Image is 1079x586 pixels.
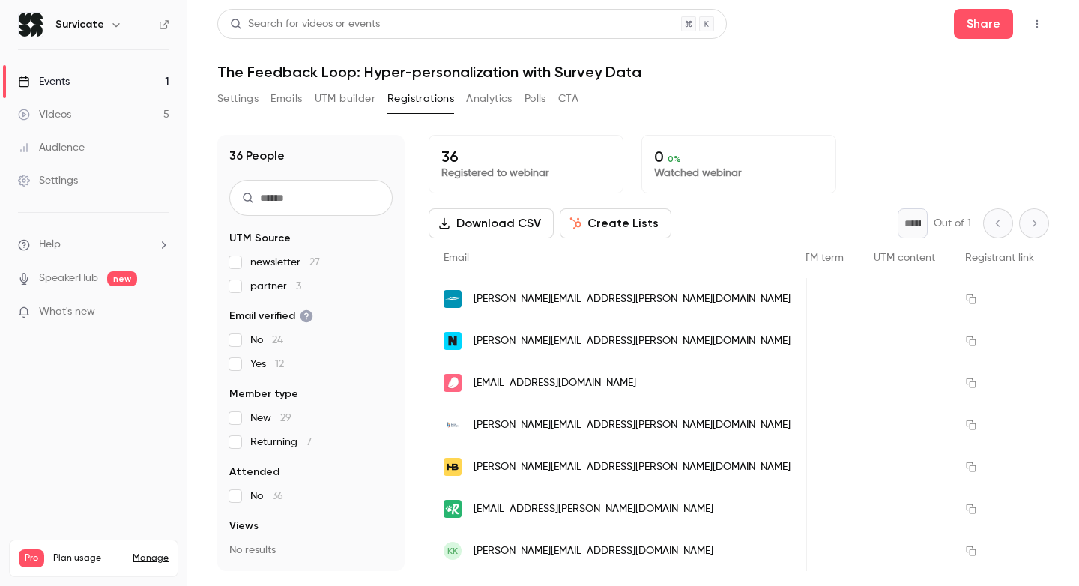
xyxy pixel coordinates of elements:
iframe: Noticeable Trigger [151,306,169,319]
h1: The Feedback Loop: Hyper-personalization with Survey Data [217,63,1049,81]
span: KK [447,544,458,558]
span: [PERSON_NAME][EMAIL_ADDRESS][PERSON_NAME][DOMAIN_NAME] [474,333,791,349]
span: Email [444,253,469,263]
span: Plan usage [53,552,124,564]
span: 27 [309,257,320,268]
div: Settings [18,173,78,188]
span: [EMAIL_ADDRESS][DOMAIN_NAME] [474,375,636,391]
span: [PERSON_NAME][EMAIL_ADDRESS][PERSON_NAME][DOMAIN_NAME] [474,292,791,307]
button: Polls [525,87,546,111]
div: Videos [18,107,71,122]
div: Audience [18,140,85,155]
span: UTM term [797,253,844,263]
button: Emails [270,87,302,111]
span: 3 [296,281,301,292]
span: Email verified [229,309,313,324]
button: Settings [217,87,259,111]
span: Registrant link [965,253,1034,263]
p: No results [229,543,393,558]
img: honeybook.com [444,458,462,476]
p: Out of 1 [934,216,971,231]
button: Registrations [387,87,454,111]
span: No [250,333,283,348]
span: What's new [39,304,95,320]
span: Attended [229,465,279,480]
button: Share [954,9,1013,39]
img: rover.com [444,500,462,518]
p: Watched webinar [654,166,823,181]
span: 0 % [668,154,681,164]
span: [EMAIL_ADDRESS][PERSON_NAME][DOMAIN_NAME] [474,501,713,517]
a: Manage [133,552,169,564]
p: Registered to webinar [441,166,611,181]
img: flo.health [444,374,462,392]
span: partner [250,279,301,294]
span: Help [39,237,61,253]
span: new [107,271,137,286]
button: Create Lists [560,208,671,238]
img: algvacations.com [444,290,462,308]
span: newsletter [250,255,320,270]
span: 12 [275,359,284,369]
span: No [250,489,283,504]
span: 29 [280,413,291,423]
button: UTM builder [315,87,375,111]
button: CTA [558,87,578,111]
a: SpeakerHub [39,271,98,286]
span: 36 [272,491,283,501]
span: 24 [272,335,283,345]
span: Returning [250,435,312,450]
img: next-insurance.com [444,332,462,350]
span: Yes [250,357,284,372]
span: Pro [19,549,44,567]
img: bailygarner.co.uk [444,416,462,434]
span: UTM Source [229,231,291,246]
h1: 36 People [229,147,285,165]
img: Survicate [19,13,43,37]
span: [PERSON_NAME][EMAIL_ADDRESS][DOMAIN_NAME] [474,543,713,559]
li: help-dropdown-opener [18,237,169,253]
span: Member type [229,387,298,402]
p: 0 [654,148,823,166]
span: New [250,411,291,426]
span: 7 [306,437,312,447]
h6: Survicate [55,17,104,32]
div: Search for videos or events [230,16,380,32]
span: UTM content [874,253,935,263]
button: Analytics [466,87,513,111]
span: [PERSON_NAME][EMAIL_ADDRESS][PERSON_NAME][DOMAIN_NAME] [474,459,791,475]
div: Events [18,74,70,89]
button: Download CSV [429,208,554,238]
span: Views [229,519,259,534]
p: 36 [441,148,611,166]
span: [PERSON_NAME][EMAIL_ADDRESS][PERSON_NAME][DOMAIN_NAME] [474,417,791,433]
